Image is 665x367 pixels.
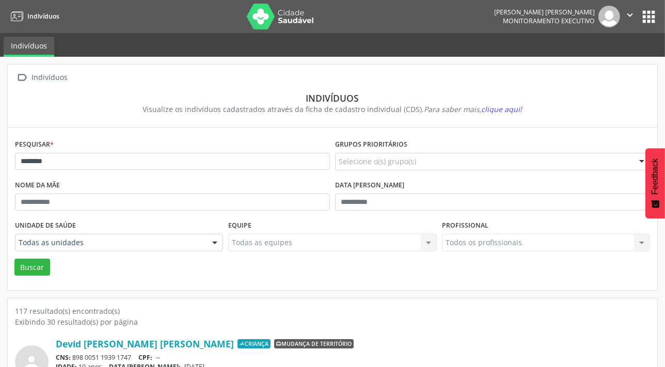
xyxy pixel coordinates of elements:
[22,104,643,115] div: Visualize os indivíduos cadastrados através da ficha de cadastro individual (CDS).
[56,353,71,362] span: CNS:
[335,178,404,194] label: Data [PERSON_NAME]
[15,137,54,153] label: Pesquisar
[15,70,30,85] i: 
[4,37,54,57] a: Indivíduos
[237,339,271,348] span: Criança
[339,156,416,167] span: Selecione o(s) grupo(s)
[15,306,650,316] div: 117 resultado(s) encontrado(s)
[15,316,650,327] div: Exibindo 30 resultado(s) por página
[139,353,153,362] span: CPF:
[7,8,59,25] a: Indivíduos
[15,70,70,85] a:  Indivíduos
[640,8,658,26] button: apps
[30,70,70,85] div: Indivíduos
[56,353,650,362] div: 898 0051 1939 1747
[442,218,488,234] label: Profissional
[424,104,522,114] i: Para saber mais,
[645,148,665,218] button: Feedback - Mostrar pesquisa
[274,339,354,348] span: Mudança de território
[15,218,76,234] label: Unidade de saúde
[620,6,640,27] button: 
[15,178,60,194] label: Nome da mãe
[14,259,50,276] button: Buscar
[56,338,234,349] a: Devid [PERSON_NAME] [PERSON_NAME]
[503,17,595,25] span: Monitoramento Executivo
[228,218,251,234] label: Equipe
[482,104,522,114] span: clique aqui!
[19,237,202,248] span: Todas as unidades
[156,353,160,362] span: --
[651,158,660,195] span: Feedback
[22,92,643,104] div: Indivíduos
[494,8,595,17] div: [PERSON_NAME] [PERSON_NAME]
[624,9,636,21] i: 
[335,137,407,153] label: Grupos prioritários
[27,12,59,21] span: Indivíduos
[598,6,620,27] img: img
